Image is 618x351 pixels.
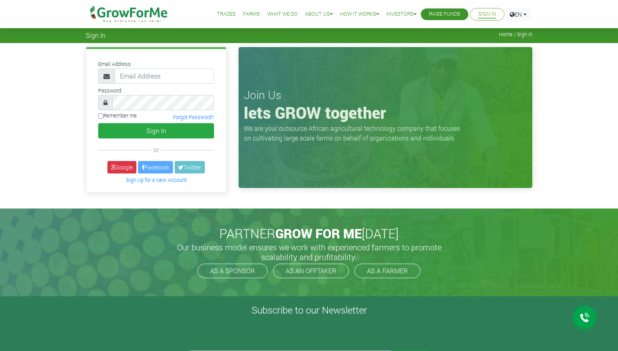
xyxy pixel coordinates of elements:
[244,103,527,122] h1: lets GROW together
[107,161,136,173] a: Google
[98,123,214,138] button: Sign In
[429,10,460,19] a: Raise Funds
[168,242,450,262] h5: Our business model ensures we work with experienced farmers to promote scalability and profitabil...
[340,10,379,19] a: How it Works
[217,10,236,19] a: Trades
[499,31,532,37] span: Home / Sign In
[198,264,268,278] a: AS A SPONSOR
[354,264,420,278] a: AS A FARMER
[126,177,187,183] a: Sign Up for a New Account
[478,10,496,19] a: Sign In
[89,226,529,241] h2: PARTNER [DATE]
[10,304,608,316] h4: Subscribe to our Newsletter
[188,319,311,351] iframe: reCAPTCHA
[98,87,122,95] label: Password:
[386,10,416,19] a: Investors
[98,112,137,120] label: Remember me
[273,264,349,278] a: AS AN OFFTAKER
[86,31,105,39] span: Sign In
[244,88,527,102] h3: Join Us
[98,114,103,119] input: Remember me
[243,10,260,19] a: Farms
[115,68,214,84] input: Email Address
[506,8,530,21] a: EN
[244,124,465,143] p: We are your outsource African agricultural technology company that focuses on cultivating large s...
[267,10,298,19] a: What We Do
[98,145,214,155] div: or
[98,60,132,68] label: Email Address:
[173,114,214,120] a: Forgot Password?
[305,10,333,19] a: About Us
[275,225,362,242] span: GROW FOR ME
